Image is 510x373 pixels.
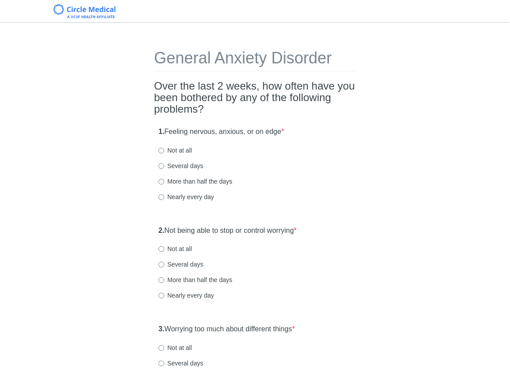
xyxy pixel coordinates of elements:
[158,177,232,186] label: More than half the days
[158,246,164,252] input: Not at all
[158,161,203,170] label: Several days
[158,275,232,284] label: More than half the days
[158,244,192,253] label: Not at all
[158,291,214,300] label: Nearly every day
[158,345,164,351] input: Not at all
[158,226,297,236] label: Not being able to stop or control worrying
[158,127,284,137] label: Feeling nervous, anxious, or on edge
[158,325,164,333] strong: 3.
[158,179,164,185] input: More than half the days
[53,4,116,18] img: Circle Medical Logo
[154,49,356,71] h1: General Anxiety Disorder
[158,260,203,269] label: Several days
[158,227,164,234] strong: 2.
[158,262,164,267] input: Several days
[158,146,192,155] label: Not at all
[158,324,295,334] label: Worrying too much about different things
[154,80,356,115] h2: Over the last 2 weeks, how often have you been bothered by any of the following problems?
[158,194,164,200] input: Nearly every day
[158,359,203,368] label: Several days
[158,163,164,169] input: Several days
[158,128,164,135] strong: 1.
[158,192,214,201] label: Nearly every day
[158,343,192,352] label: Not at all
[158,293,164,298] input: Nearly every day
[158,148,164,153] input: Not at all
[158,277,164,283] input: More than half the days
[158,361,164,366] input: Several days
